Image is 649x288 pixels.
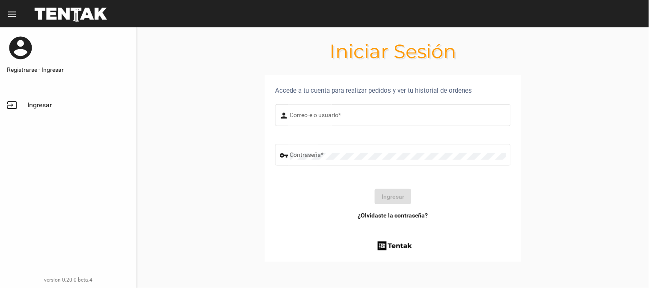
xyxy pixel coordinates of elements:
mat-icon: person [280,111,290,121]
mat-icon: input [7,100,17,110]
mat-icon: account_circle [7,34,34,62]
h1: Iniciar Sesión [137,44,649,58]
div: version 0.20.0-beta.4 [7,276,130,284]
div: Accede a tu cuenta para realizar pedidos y ver tu historial de ordenes [275,85,511,96]
span: Ingresar [27,101,52,109]
mat-icon: vpn_key [280,150,290,161]
mat-icon: menu [7,9,17,19]
a: Registrarse - Ingresar [7,65,130,74]
a: ¿Olvidaste la contraseña? [358,211,428,220]
img: tentak-firm.png [376,240,413,252]
button: Ingresar [375,189,411,204]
